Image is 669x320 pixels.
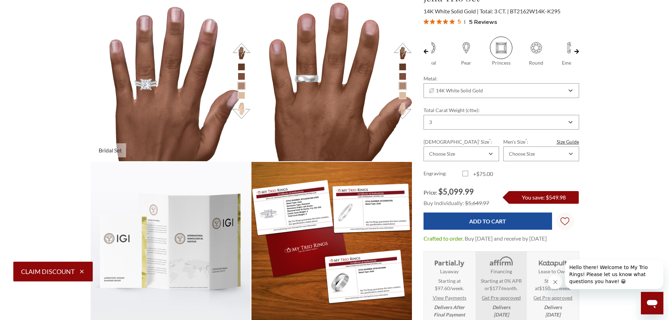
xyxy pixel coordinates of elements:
span: Starting at . [530,277,576,292]
span: Round [529,60,543,66]
input: Add to Cart [424,213,552,230]
iframe: Button to launch messaging window [641,292,663,314]
span: Princess [492,60,511,66]
label: Men's Size : [503,138,579,145]
span: $150.38/week [539,285,570,291]
a: View Payments [433,294,466,301]
strong: Lease to Own [538,268,568,275]
a: Size Guide [557,138,579,145]
span: Starting at $97.60/week. [435,277,464,292]
div: Choose Size [509,151,535,157]
div: Combobox [424,83,579,98]
strong: Financing [491,268,512,275]
button: Rated 5 out of 5 stars from 5 reviews. Jump to reviews. [424,17,497,27]
span: Pear [461,60,471,66]
span: Bridal Set [94,143,126,157]
label: Engraving: [424,170,463,178]
span: BT2162W14K-K295 [510,8,560,14]
svg: Wish Lists [560,195,569,248]
span: You save: $549.98 [522,194,566,201]
em: Delivers [492,303,510,318]
button: Claim Discount [13,262,93,281]
span: [DATE] [545,312,560,318]
a: Get Pre-approved [482,294,521,301]
label: +$75.00 [463,170,501,178]
iframe: Message from company [565,260,663,289]
iframe: Close message [548,275,562,289]
a: Get Pre-approved [533,294,572,301]
img: Layaway [433,256,466,268]
span: Starting at 0% APR or /month. [478,277,524,292]
span: Emerald [562,60,580,66]
dd: Buy [DATE] and receive by [DATE] [465,234,547,243]
span: Princess [490,37,512,59]
div: Combobox [424,146,499,161]
span: [DATE] [494,312,509,318]
span: Oval [420,37,442,59]
img: Katapult [537,256,569,268]
div: Combobox [503,146,579,161]
span: Emerald [560,37,582,59]
span: 5 [458,17,461,26]
div: 3 [429,119,432,125]
img: Affirm [485,256,517,268]
dt: Crafted to order. [424,234,464,243]
img: Photo of Jena 3 ct tw. Lab Grown Princess Solitaire Trio Set 14K White Gold [BR2162W-K295] [HT-3] [91,1,251,161]
span: 14K White Solid Gold [429,88,483,93]
span: $5,649.97 [465,200,489,206]
label: [DEMOGRAPHIC_DATA]' Size : [424,138,499,145]
em: Delivers [544,303,562,318]
span: Oval [426,60,436,66]
img: Photo of Jena 3 ct tw. Lab Grown Princess Solitaire Trio Set 14K White Gold [BT351WM] [HT-3] [251,1,412,161]
span: Total: 3 CT. [480,8,509,14]
em: Delivers After Final Payment [434,303,465,318]
label: Total Carat Weight (cttw): [424,106,579,114]
label: Metal: [424,75,579,82]
span: Round [525,37,547,59]
div: Combobox [424,115,579,130]
span: 5 Reviews [469,17,497,27]
a: Wish Lists [556,213,574,230]
strong: Layaway [440,268,459,275]
span: 14K White Solid Gold [424,8,479,14]
span: $5,099.99 [438,187,474,196]
span: $177 [490,285,501,291]
span: Price: [424,189,437,196]
span: Pear [455,37,478,59]
span: Buy Individually: [424,200,464,206]
div: Choose Size [429,151,455,157]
